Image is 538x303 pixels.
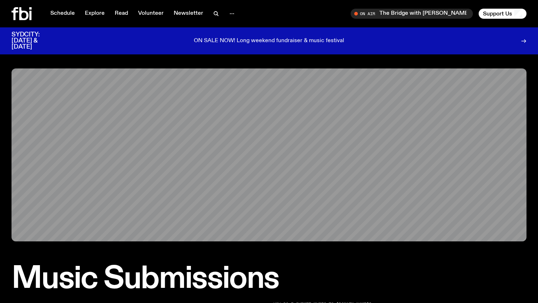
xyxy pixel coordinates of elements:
button: On AirThe Bridge with [PERSON_NAME] ପ꒰ ˶• ༝ •˶꒱ଓ Interview w/[PERSON_NAME] [351,9,473,19]
span: Support Us [483,10,512,17]
button: Support Us [479,9,526,19]
a: Schedule [46,9,79,19]
p: ON SALE NOW! Long weekend fundraiser & music festival [194,38,344,44]
a: Newsletter [169,9,208,19]
h1: Music Submissions [12,264,526,294]
h3: SYDCITY: [DATE] & [DATE] [12,32,58,50]
a: Volunteer [134,9,168,19]
a: Read [110,9,132,19]
a: Explore [81,9,109,19]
